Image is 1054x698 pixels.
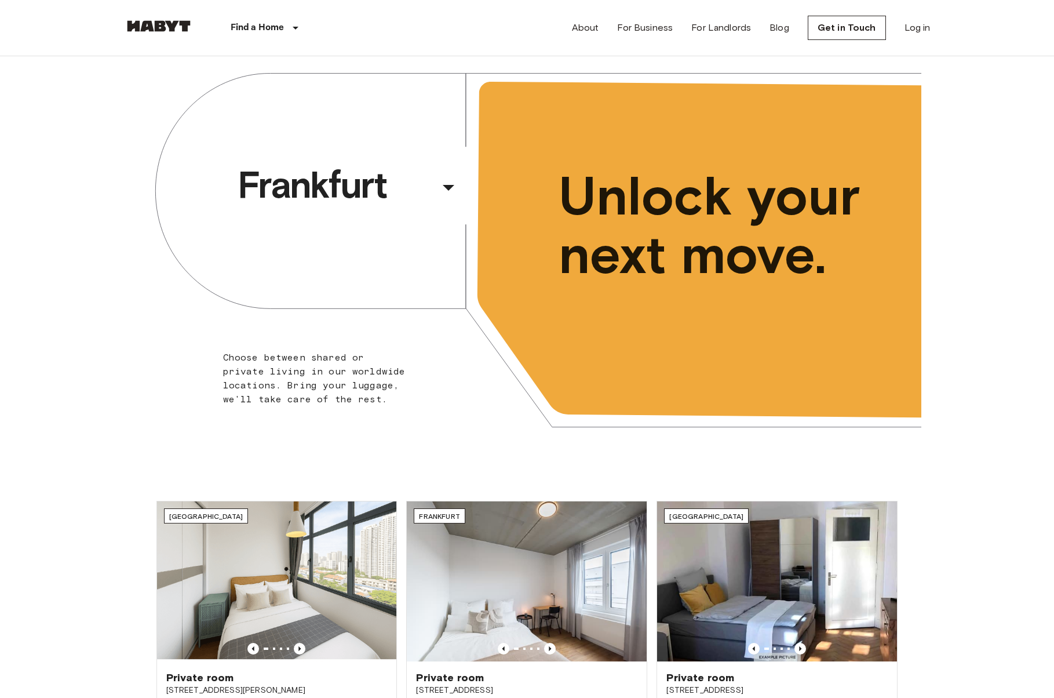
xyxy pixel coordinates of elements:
img: Marketing picture of unit SG-01-116-001-02 [157,501,397,661]
a: About [572,21,599,35]
button: Previous image [247,643,259,655]
span: Private room [416,671,484,685]
button: Previous image [294,643,305,655]
img: Marketing picture of unit DE-04-037-026-03Q [407,501,647,661]
span: Choose between shared or private living in our worldwide locations. Bring your luggage, we'll tak... [223,352,406,405]
span: [STREET_ADDRESS] [666,685,888,696]
a: Get in Touch [808,16,886,40]
button: Previous image [748,643,760,655]
span: Unlock your next move. [559,167,874,284]
img: Marketing picture of unit DE-02-025-001-04HF [657,501,897,661]
a: For Business [617,21,673,35]
span: [STREET_ADDRESS] [416,685,637,696]
span: [GEOGRAPHIC_DATA] [669,512,743,521]
button: Frankfurt [233,158,467,212]
span: Private room [666,671,734,685]
button: Previous image [794,643,806,655]
button: Previous image [544,643,556,655]
a: For Landlords [691,21,751,35]
a: Blog [769,21,789,35]
span: [STREET_ADDRESS][PERSON_NAME] [166,685,388,696]
img: Habyt [124,20,194,32]
button: Previous image [498,643,509,655]
span: Frankfurt [238,162,435,208]
span: Frankfurt [419,512,459,521]
p: Find a Home [231,21,285,35]
a: Log in [905,21,931,35]
span: Private room [166,671,234,685]
span: [GEOGRAPHIC_DATA] [169,512,243,521]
